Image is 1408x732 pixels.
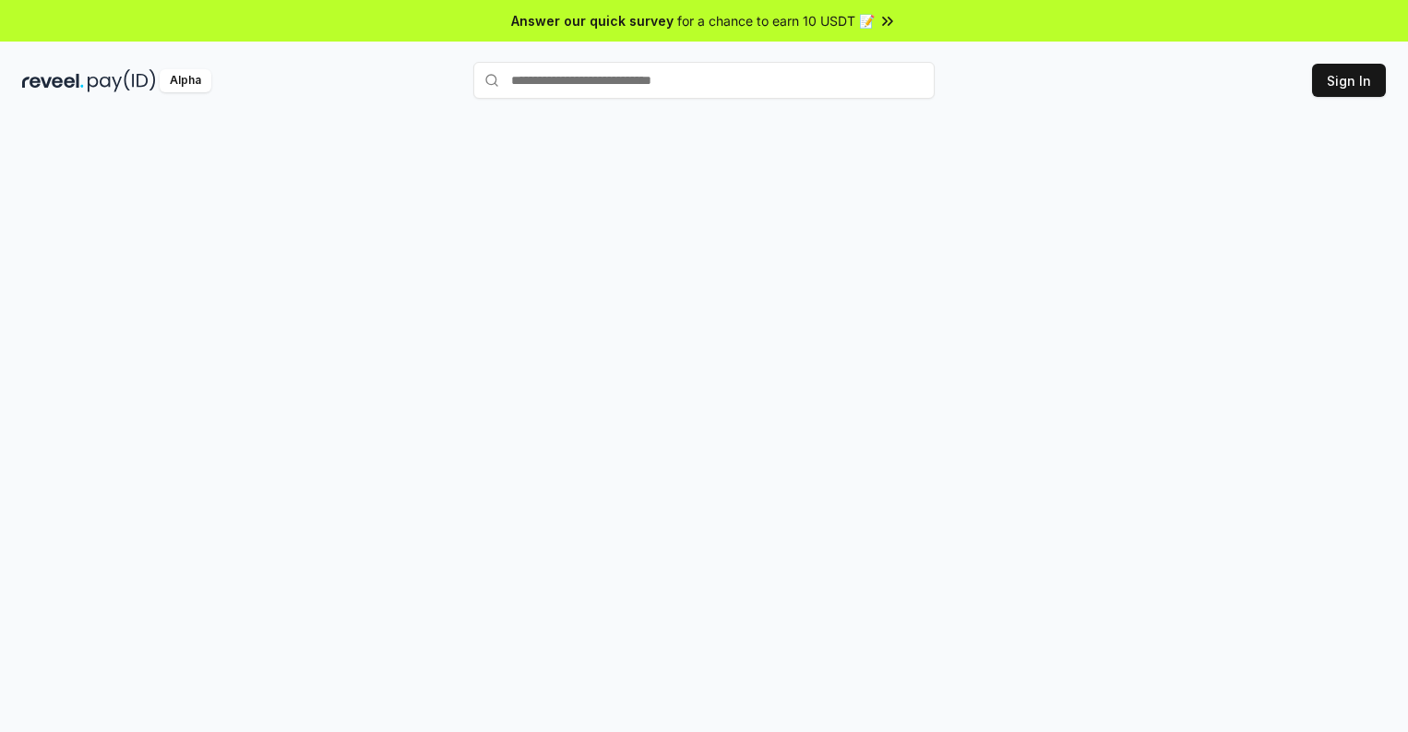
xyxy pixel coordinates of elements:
[1312,64,1386,97] button: Sign In
[511,11,674,30] span: Answer our quick survey
[677,11,875,30] span: for a chance to earn 10 USDT 📝
[160,69,211,92] div: Alpha
[88,69,156,92] img: pay_id
[22,69,84,92] img: reveel_dark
